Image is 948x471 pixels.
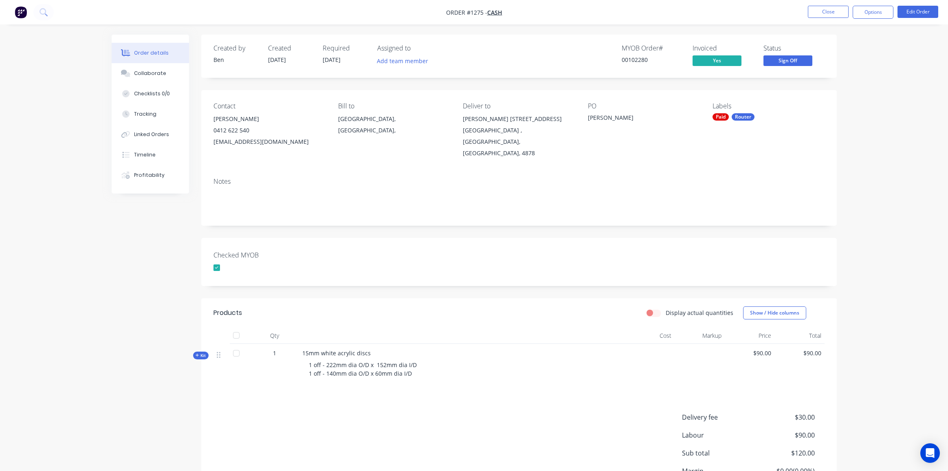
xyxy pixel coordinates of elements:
[196,352,206,359] span: Kit
[377,55,433,66] button: Add team member
[487,9,502,16] a: Cash
[588,102,699,110] div: PO
[754,412,814,422] span: $30.00
[250,328,299,344] div: Qty
[268,56,286,64] span: [DATE]
[853,6,893,19] button: Options
[682,412,754,422] span: Delivery fee
[713,102,824,110] div: Labels
[625,328,675,344] div: Cost
[112,84,189,104] button: Checklists 0/0
[112,165,189,185] button: Profitability
[693,55,741,66] span: Yes
[763,55,812,68] button: Sign Off
[377,44,459,52] div: Assigned to
[763,44,825,52] div: Status
[682,430,754,440] span: Labour
[134,90,170,97] div: Checklists 0/0
[728,349,772,357] span: $90.00
[112,124,189,145] button: Linked Orders
[675,328,725,344] div: Markup
[268,44,313,52] div: Created
[323,56,341,64] span: [DATE]
[732,113,754,121] div: Router
[682,448,754,458] span: Sub total
[778,349,821,357] span: $90.00
[338,113,450,139] div: [GEOGRAPHIC_DATA], [GEOGRAPHIC_DATA],
[213,102,325,110] div: Contact
[372,55,432,66] button: Add team member
[112,63,189,84] button: Collaborate
[213,113,325,125] div: [PERSON_NAME]
[112,104,189,124] button: Tracking
[463,113,574,159] div: [PERSON_NAME] [STREET_ADDRESS][GEOGRAPHIC_DATA] , [GEOGRAPHIC_DATA], [GEOGRAPHIC_DATA], 4878
[15,6,27,18] img: Factory
[693,44,754,52] div: Invoiced
[193,352,209,359] div: Kit
[588,113,690,125] div: [PERSON_NAME]
[338,113,450,136] div: [GEOGRAPHIC_DATA], [GEOGRAPHIC_DATA],
[897,6,938,18] button: Edit Order
[743,306,806,319] button: Show / Hide columns
[134,110,156,118] div: Tracking
[302,349,371,357] span: 15mm white acrylic discs
[463,102,574,110] div: Deliver to
[338,102,450,110] div: Bill to
[213,55,258,64] div: Ben
[763,55,812,66] span: Sign Off
[754,430,814,440] span: $90.00
[754,448,814,458] span: $120.00
[463,125,574,159] div: [GEOGRAPHIC_DATA] , [GEOGRAPHIC_DATA], [GEOGRAPHIC_DATA], 4878
[273,349,276,357] span: 1
[463,113,574,125] div: [PERSON_NAME] [STREET_ADDRESS]
[920,443,940,463] div: Open Intercom Messenger
[774,328,825,344] div: Total
[134,131,169,138] div: Linked Orders
[213,178,825,185] div: Notes
[713,113,729,121] div: Paid
[309,361,417,377] span: 1 off - 222mm dia O/D x 152mm dia I/D 1 off - 140mm dia O/D x 60mm dia I/D
[134,70,166,77] div: Collaborate
[213,125,325,136] div: 0412 622 540
[134,151,156,158] div: Timeline
[622,55,683,64] div: 00102280
[622,44,683,52] div: MYOB Order #
[213,308,242,318] div: Products
[112,145,189,165] button: Timeline
[213,44,258,52] div: Created by
[134,172,165,179] div: Profitability
[213,136,325,147] div: [EMAIL_ADDRESS][DOMAIN_NAME]
[134,49,169,57] div: Order details
[213,113,325,147] div: [PERSON_NAME]0412 622 540[EMAIL_ADDRESS][DOMAIN_NAME]
[808,6,849,18] button: Close
[323,44,367,52] div: Required
[112,43,189,63] button: Order details
[213,250,315,260] label: Checked MYOB
[666,308,733,317] label: Display actual quantities
[725,328,775,344] div: Price
[446,9,487,16] span: Order #1275 -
